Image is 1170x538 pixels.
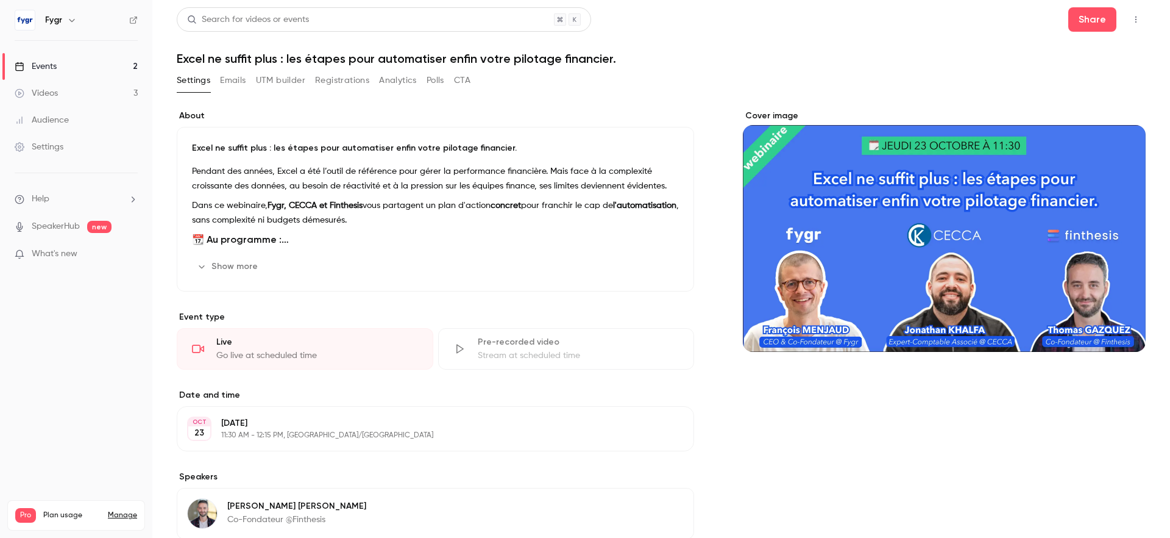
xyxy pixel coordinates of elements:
span: Pro [15,508,36,523]
p: Event type [177,311,694,323]
label: Speakers [177,471,694,483]
button: Analytics [379,71,417,90]
strong: l'automatisation [613,201,676,210]
button: Share [1068,7,1116,32]
p: 11:30 AM - 12:15 PM, [GEOGRAPHIC_DATA]/[GEOGRAPHIC_DATA] [221,431,629,440]
div: Pre-recorded video [478,336,679,348]
p: Excel ne suffit plus : les étapes pour automatiser enfin votre pilotage financier. [192,142,679,154]
p: 23 [194,427,204,439]
iframe: Noticeable Trigger [123,249,138,260]
div: Live [216,336,418,348]
a: SpeakerHub [32,220,80,233]
section: Cover image [743,110,1146,352]
h2: 📆 Au programme : [192,232,679,247]
p: Pendant des années, Excel a été l’outil de référence pour gérer la performance financière. Mais f... [192,164,679,193]
button: CTA [454,71,470,90]
button: Emails [220,71,246,90]
h1: Excel ne suffit plus : les étapes pour automatiser enfin votre pilotage financier. [177,51,1146,66]
p: Dans ce webinaire, vous partagent un plan d'action pour franchir le cap de , sans complexité ni b... [192,198,679,228]
button: Show more [192,257,265,276]
div: Settings [15,141,63,153]
button: Settings [177,71,210,90]
div: Videos [15,87,58,99]
button: Registrations [315,71,369,90]
img: Thomas Gazquez [188,499,217,528]
div: OCT [188,418,210,426]
a: Manage [108,511,137,520]
button: Polls [427,71,444,90]
li: help-dropdown-opener [15,193,138,206]
p: Co-Fondateur @Finthesis [227,514,366,526]
div: Go live at scheduled time [216,350,418,362]
h6: Fygr [45,14,62,26]
div: Stream at scheduled time [478,350,679,362]
span: What's new [32,248,77,260]
span: Plan usage [43,511,101,520]
div: Audience [15,114,69,126]
div: LiveGo live at scheduled time [177,328,433,370]
p: [DATE] [221,417,629,429]
label: About [177,110,694,122]
div: Events [15,60,57,73]
button: UTM builder [256,71,305,90]
label: Cover image [743,110,1146,122]
span: new [87,221,112,233]
label: Date and time [177,389,694,401]
p: [PERSON_NAME] [PERSON_NAME] [227,500,366,512]
div: Pre-recorded videoStream at scheduled time [438,328,695,370]
strong: Fygr, CECCA et Finthesis [268,201,363,210]
span: Help [32,193,49,206]
div: Search for videos or events [187,13,309,26]
img: Fygr [15,10,35,30]
strong: concret [491,201,521,210]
